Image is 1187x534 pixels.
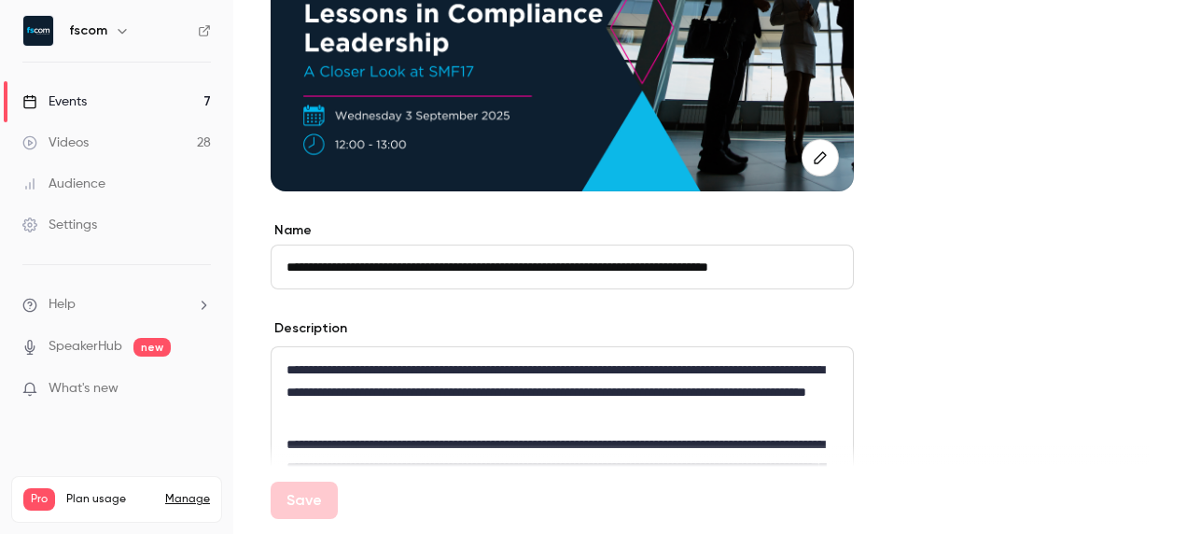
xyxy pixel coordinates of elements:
div: Videos [22,133,89,152]
div: Audience [22,175,105,193]
li: help-dropdown-opener [22,295,211,315]
div: Settings [22,216,97,234]
span: Help [49,295,76,315]
span: What's new [49,379,119,399]
iframe: Noticeable Trigger [189,381,211,398]
label: Name [271,221,854,240]
span: Plan usage [66,492,154,507]
span: new [133,338,171,357]
a: Manage [165,492,210,507]
label: Description [271,319,347,338]
img: fscom [23,16,53,46]
a: SpeakerHub [49,337,122,357]
span: Pro [23,488,55,511]
div: Events [22,92,87,111]
h6: fscom [69,21,107,40]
